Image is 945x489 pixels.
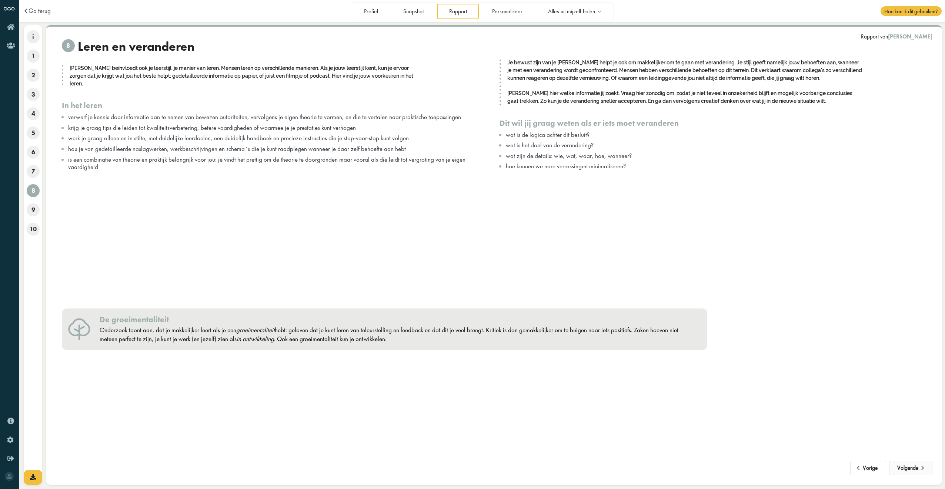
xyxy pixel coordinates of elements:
[506,141,594,149] span: wat is het doel van de verandering?
[27,88,40,101] span: 3
[437,4,479,19] a: Rapport
[480,4,535,19] a: Personaliseer
[27,69,40,82] span: 2
[68,113,461,121] span: verwerf je kennis door informatie aan te nemen van bewezen autoriteiten, vervolgens je eigen theo...
[391,4,436,19] a: Snapshot
[536,4,612,19] a: Alles uit mijzelf halen
[500,58,870,106] div: Je bewust zijn van je [PERSON_NAME] helpt je ook om makkelijker om te gaan met verandering. Je st...
[27,146,40,159] span: 6
[236,326,275,334] em: groeimentaliteit
[100,315,688,324] h3: De groeimentaliteit
[237,335,274,343] em: in ontwikkeling
[861,33,932,40] div: Rapport van
[27,184,40,197] span: 8
[506,162,626,170] span: hoe kunnen we nare verrassingen minimaliseren?
[68,145,406,153] span: hou je van gedetailleerde naslagwerken, werkbeschrijvingen en schema´s die je kunt raadplegen wan...
[881,6,941,16] span: Hoe kan ik dit gebruiken?
[27,223,40,236] span: 10
[888,33,932,40] span: [PERSON_NAME]
[27,50,40,63] span: 1
[27,30,40,43] span: i
[62,64,432,88] div: [PERSON_NAME] beïnvloedt ook je leerstijl, je manier van leren. Mensen leren op verschillende man...
[68,134,409,142] span: werk je graag alleen en in stilte, met duidelijke leerdoelen, een duidelijk handboek en precieze ...
[62,39,75,52] span: 8
[352,4,390,19] a: Profiel
[62,101,494,110] h3: In het leren
[850,461,886,476] button: Vorige
[500,118,932,128] h3: Dit wil jij graag weten als er iets moet veranderen
[100,326,688,344] div: Onderzoek toont aan, dat je makkelijker leert als je een hebt: geloven dat je kunt leren van tele...
[68,124,356,132] span: krijg je graag tips die leiden tot kwaliteitsverbetering, betere vaardigheden of waarmee je je pr...
[68,155,465,171] span: is een combinatie van theorie en praktijk belangrijk voor jou: je vindt het prettig om de theorie...
[27,203,40,216] span: 9
[548,9,595,15] span: Alles uit mijzelf halen
[78,39,194,54] span: Leren en veranderen
[506,152,632,160] span: wat zijn de details: wie, wat, waar, hoe, wanneer?
[27,165,40,178] span: 7
[889,461,932,476] button: Volgende
[27,127,40,139] span: 5
[27,107,40,120] span: 4
[506,131,590,139] span: wat is de logica achter dit besluit?
[29,8,51,14] a: Ga terug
